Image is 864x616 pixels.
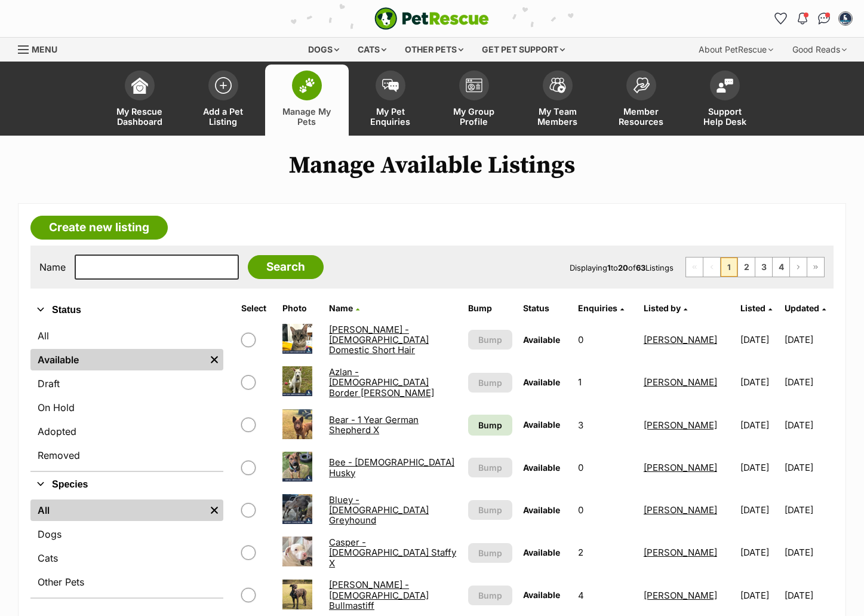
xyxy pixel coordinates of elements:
[755,258,772,277] a: Page 3
[30,349,205,370] a: Available
[30,571,223,593] a: Other Pets
[468,458,512,477] button: Bump
[573,532,637,573] td: 2
[570,263,674,272] span: Displaying to of Listings
[644,547,717,558] a: [PERSON_NAME]
[771,9,791,28] a: Favourites
[478,419,502,431] span: Bump
[478,589,502,602] span: Bump
[30,497,223,597] div: Species
[790,258,807,277] a: Next page
[523,335,560,345] span: Available
[364,106,417,127] span: My Pet Enquiries
[578,303,624,313] a: Enquiries
[736,489,783,531] td: [DATE]
[814,9,834,28] a: Conversations
[131,77,148,94] img: dashboard-icon-eb2f2d2d3e046f16d808141f083e7271f6b2e854fb5c12c21221c1fb7104beca.svg
[382,79,399,92] img: pet-enquiries-icon-7e3ad2cf08bfb03b45e93fb7055b45f3efa6380592205ae92323e6603595dc1f.svg
[447,106,501,127] span: My Group Profile
[478,547,502,559] span: Bump
[30,397,223,418] a: On Hold
[468,373,512,393] button: Bump
[374,7,489,30] a: PetRescue
[468,586,512,605] button: Bump
[349,38,395,62] div: Cats
[236,299,276,318] th: Select
[607,263,611,272] strong: 1
[30,445,223,466] a: Removed
[523,419,560,430] span: Available
[840,13,851,24] img: Sue Barker profile pic
[30,477,223,492] button: Species
[468,415,512,436] a: Bump
[205,349,223,370] a: Remove filter
[644,303,687,313] a: Listed by
[196,106,250,127] span: Add a Pet Listing
[329,579,429,611] a: [PERSON_NAME] - [DEMOGRAPHIC_DATA] Bullmastiff
[463,299,517,318] th: Bump
[740,303,772,313] a: Listed
[280,106,334,127] span: Manage My Pets
[683,65,767,136] a: Support Help Desk
[785,303,826,313] a: Updated
[618,263,628,272] strong: 20
[599,65,683,136] a: Member Resources
[773,258,789,277] a: Page 4
[793,9,812,28] button: Notifications
[478,333,502,346] span: Bump
[549,78,566,93] img: team-members-icon-5396bd8760b3fe7c0b43da4ab00e1e3bb1a5d9ba89233759b79545d2d3fc5d0d.svg
[573,489,637,531] td: 0
[785,404,832,446] td: [DATE]
[329,414,419,436] a: Bear - 1 Year German Shepherd X
[374,7,489,30] img: logo-e224e6f780fb5917bec1dbf3a21bbac754714ae5b6737aabdf751b685950b380.svg
[30,523,223,545] a: Dogs
[523,505,560,515] span: Available
[685,257,825,277] nav: Pagination
[690,38,782,62] div: About PetRescue
[703,258,720,277] span: Previous page
[736,319,783,360] td: [DATE]
[736,404,783,446] td: [DATE]
[18,38,66,59] a: Menu
[644,376,717,388] a: [PERSON_NAME]
[329,537,456,569] a: Casper - [DEMOGRAPHIC_DATA] Staffy X
[578,303,617,313] span: translation missing: en.admin.listings.index.attributes.enquiries
[686,258,703,277] span: First page
[30,323,223,471] div: Status
[836,9,855,28] button: My account
[573,319,637,360] td: 0
[329,303,353,313] span: Name
[736,447,783,488] td: [DATE]
[329,303,359,313] a: Name
[614,106,668,127] span: Member Resources
[784,38,855,62] div: Good Reads
[329,324,429,356] a: [PERSON_NAME] - [DEMOGRAPHIC_DATA] Domestic Short Hair
[573,404,637,446] td: 3
[740,303,765,313] span: Listed
[478,461,502,474] span: Bump
[30,325,223,347] a: All
[516,65,599,136] a: My Team Members
[248,255,324,279] input: Search
[771,9,855,28] ul: Account quick links
[468,330,512,350] button: Bump
[432,65,516,136] a: My Group Profile
[299,78,315,93] img: manage-my-pets-icon-02211641906a0b7f246fdf0571729dbe1e7629f14944591b6c1af311fb30b64b.svg
[785,319,832,360] td: [DATE]
[466,78,482,93] img: group-profile-icon-3fa3cf56718a62981997c0bc7e787c4b2cf8bcc04b72c1350f741eb67cf2f40e.svg
[329,494,429,526] a: Bluey - [DEMOGRAPHIC_DATA] Greyhound
[329,366,434,399] a: Azlan - [DEMOGRAPHIC_DATA] Border [PERSON_NAME]
[785,532,832,573] td: [DATE]
[785,575,832,616] td: [DATE]
[98,65,182,136] a: My Rescue Dashboard
[738,258,755,277] a: Page 2
[182,65,265,136] a: Add a Pet Listing
[573,575,637,616] td: 4
[39,262,66,272] label: Name
[396,38,472,62] div: Other pets
[644,462,717,473] a: [PERSON_NAME]
[113,106,167,127] span: My Rescue Dashboard
[518,299,572,318] th: Status
[349,65,432,136] a: My Pet Enquiries
[478,504,502,516] span: Bump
